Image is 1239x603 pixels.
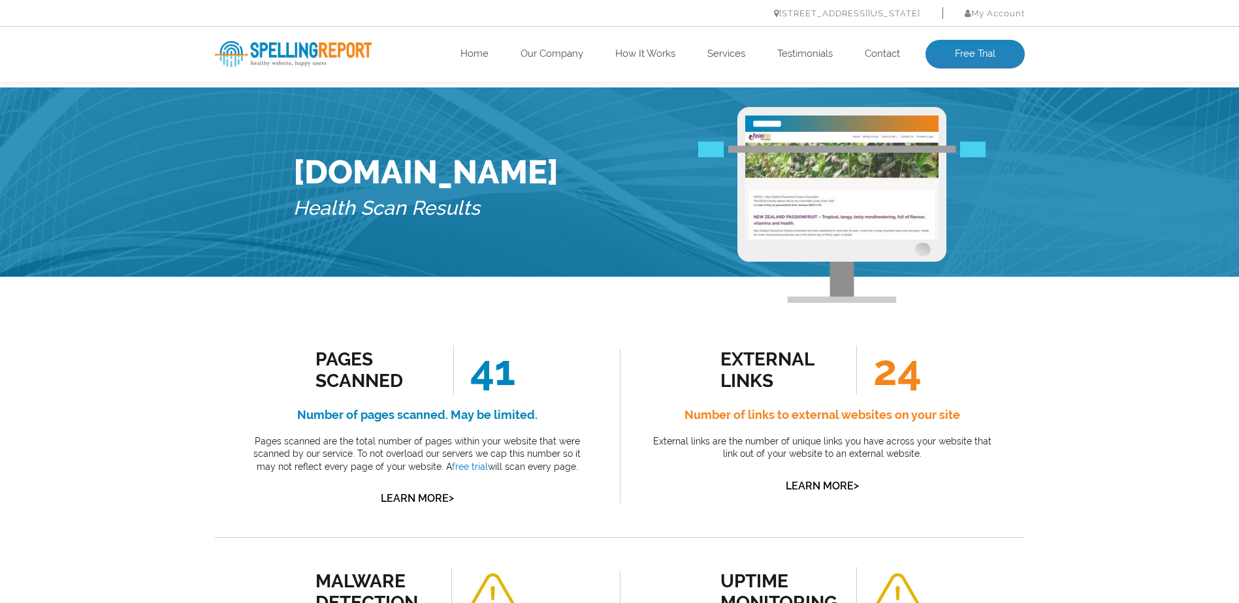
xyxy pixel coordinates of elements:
[786,480,859,492] a: Learn More>
[698,142,986,157] img: Free Webiste Analysis
[315,348,434,392] div: Pages Scanned
[745,132,939,240] img: Free Website Analysis
[244,405,590,425] h4: Number of pages scanned. May be limited.
[381,492,454,504] a: Learn More>
[737,107,946,303] img: Free Webiste Analysis
[649,435,995,461] p: External links are the number of unique links you have across your website that link out of your ...
[449,489,454,507] span: >
[720,348,839,392] div: external links
[293,153,558,191] h1: [DOMAIN_NAME]
[854,476,859,495] span: >
[649,405,995,425] h4: Number of links to external websites on your site
[856,345,922,395] span: 24
[293,191,558,226] h5: Health Scan Results
[452,461,488,472] a: free trial
[453,345,515,395] span: 41
[244,435,590,474] p: Pages scanned are the total number of pages within your website that were scanned by our service....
